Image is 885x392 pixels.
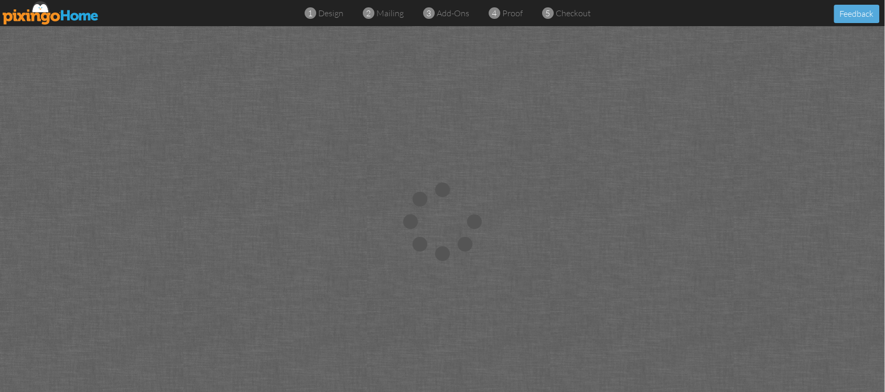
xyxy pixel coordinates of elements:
img: pixingo logo [3,1,99,25]
span: 4 [492,7,497,19]
span: proof [502,8,523,18]
span: checkout [556,8,591,18]
span: 5 [546,7,551,19]
span: design [318,8,343,18]
span: 3 [427,7,431,19]
span: add-ons [437,8,469,18]
span: 2 [366,7,371,19]
span: 1 [308,7,313,19]
button: Feedback [834,5,880,23]
span: mailing [376,8,404,18]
